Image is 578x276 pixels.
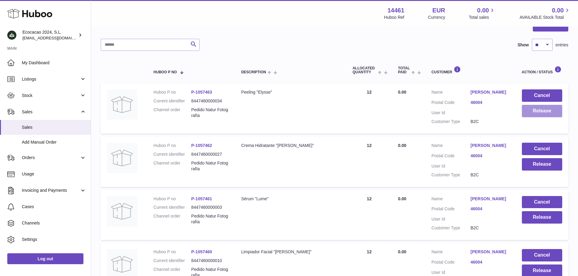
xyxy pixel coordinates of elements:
[522,105,562,117] button: Release
[519,6,571,20] a: 0.00 AVAILABLE Stock Total
[522,66,562,74] div: Action / Status
[477,6,489,15] span: 0.00
[471,143,510,148] a: [PERSON_NAME]
[22,171,86,177] span: Usage
[191,98,229,104] dd: 8447460000034
[431,119,471,125] dt: Customer Type
[241,196,340,202] div: Sérum "Lume"
[432,6,445,15] strong: EUR
[431,100,471,107] dt: Postal Code
[22,29,77,41] div: Ecocacao 2024, S.L.
[471,225,510,231] dd: B2C
[191,151,229,157] dd: 8447460000027
[519,15,571,20] span: AVAILABLE Stock Total
[154,70,177,74] span: Huboo P no
[22,93,80,98] span: Stock
[7,31,16,40] img: internalAdmin-14461@internal.huboo.com
[191,143,212,148] a: P-1057462
[241,70,266,74] span: Description
[191,160,229,172] dd: Pedido Natur Fotografía
[22,109,80,115] span: Sales
[471,249,510,255] a: [PERSON_NAME]
[154,249,191,255] dt: Huboo P no
[241,249,340,255] div: Limpiador Facial "[PERSON_NAME]"
[346,137,392,187] td: 12
[431,225,471,231] dt: Customer Type
[398,66,410,74] span: Total paid
[191,90,212,95] a: P-1057463
[469,6,496,20] a: 0.00 Total sales
[154,89,191,95] dt: Huboo P no
[191,107,229,118] dd: Pedido Natur Fotografía
[191,258,229,264] dd: 8447460000010
[154,213,191,225] dt: Channel order
[428,15,445,20] div: Currency
[154,160,191,172] dt: Channel order
[431,172,471,178] dt: Customer Type
[431,249,471,256] dt: Name
[387,6,404,15] strong: 14461
[471,259,510,265] a: 46004
[346,83,392,134] td: 12
[471,89,510,95] a: [PERSON_NAME]
[154,151,191,157] dt: Current identifier
[471,206,510,212] a: 46004
[552,6,564,15] span: 0.00
[22,204,86,210] span: Cases
[431,66,510,74] div: Customer
[191,205,229,210] dd: 8447460000003
[431,143,471,150] dt: Name
[154,98,191,104] dt: Current identifier
[22,237,86,242] span: Settings
[431,89,471,97] dt: Name
[398,90,406,95] span: 0.00
[22,60,86,66] span: My Dashboard
[107,196,137,226] img: no-photo.jpg
[471,153,510,159] a: 46004
[384,15,404,20] div: Huboo Ref
[398,143,406,148] span: 0.00
[154,196,191,202] dt: Huboo P no
[431,163,471,169] dt: User Id
[398,196,406,201] span: 0.00
[471,172,510,178] dd: B2C
[471,100,510,105] a: 46004
[431,206,471,213] dt: Postal Code
[22,76,80,82] span: Listings
[518,42,529,48] label: Show
[522,249,562,261] button: Cancel
[154,205,191,210] dt: Current identifier
[7,253,83,264] a: Log out
[22,220,86,226] span: Channels
[431,110,471,116] dt: User Id
[431,270,471,275] dt: User Id
[469,15,496,20] span: Total sales
[191,196,212,201] a: P-1057461
[241,143,340,148] div: Crema Hidratante "[PERSON_NAME]"
[522,158,562,171] button: Release
[353,66,377,74] span: ALLOCATED Quantity
[22,188,80,193] span: Invoicing and Payments
[522,143,562,155] button: Cancel
[107,143,137,173] img: no-photo.jpg
[522,211,562,224] button: Release
[22,139,86,145] span: Add Manual Order
[346,190,392,240] td: 12
[471,119,510,125] dd: B2C
[431,153,471,160] dt: Postal Code
[154,107,191,118] dt: Channel order
[154,258,191,264] dt: Current identifier
[22,35,89,40] span: [EMAIL_ADDRESS][DOMAIN_NAME]
[431,216,471,222] dt: User Id
[191,213,229,225] dd: Pedido Natur Fotografía
[22,125,86,130] span: Sales
[471,196,510,202] a: [PERSON_NAME]
[154,143,191,148] dt: Huboo P no
[522,89,562,102] button: Cancel
[107,89,137,120] img: no-photo.jpg
[241,89,340,95] div: Peeling "Elysse"
[556,42,568,48] span: entries
[191,249,212,254] a: P-1057460
[431,259,471,267] dt: Postal Code
[398,249,406,254] span: 0.00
